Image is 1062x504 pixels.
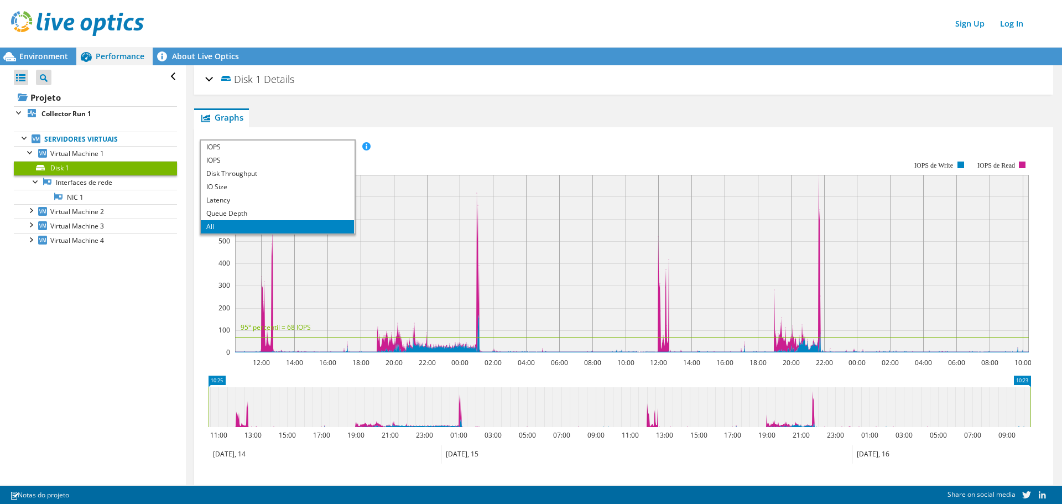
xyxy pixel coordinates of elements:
[948,490,1016,499] span: Share on social media
[451,358,468,367] text: 00:00
[882,358,899,367] text: 02:00
[14,233,177,248] a: Virtual Machine 4
[587,430,605,440] text: 09:00
[226,347,230,357] text: 0
[200,112,243,123] span: Graphs
[50,236,104,245] span: Virtual Machine 4
[50,149,104,158] span: Virtual Machine 1
[286,358,303,367] text: 14:00
[416,430,433,440] text: 23:00
[14,106,177,121] a: Collector Run 1
[347,430,365,440] text: 19:00
[14,190,177,204] a: NIC 1
[313,430,330,440] text: 17:00
[553,430,570,440] text: 07:00
[485,430,502,440] text: 03:00
[485,358,502,367] text: 02:00
[998,430,1016,440] text: 09:00
[201,167,354,180] li: Disk Throughput
[950,15,990,32] a: Sign Up
[14,146,177,160] a: Virtual Machine 1
[14,132,177,146] a: Servidores virtuais
[201,154,354,167] li: IOPS
[218,325,230,335] text: 100
[758,430,775,440] text: 19:00
[816,358,833,367] text: 22:00
[1014,358,1032,367] text: 10:00
[683,358,700,367] text: 14:00
[981,358,998,367] text: 08:00
[41,109,91,118] b: Collector Run 1
[617,358,634,367] text: 10:00
[279,430,296,440] text: 15:00
[656,430,673,440] text: 13:00
[153,48,247,65] a: About Live Optics
[2,488,77,502] a: Notas do projeto
[551,358,568,367] text: 06:00
[783,358,800,367] text: 20:00
[915,358,932,367] text: 04:00
[14,161,177,175] a: Disk 1
[690,430,707,440] text: 15:00
[914,162,953,169] text: IOPS de Write
[201,207,354,220] li: Queue Depth
[650,358,667,367] text: 12:00
[930,430,947,440] text: 05:00
[827,430,844,440] text: 23:00
[11,11,144,36] img: live_optics_svg.svg
[622,430,639,440] text: 11:00
[977,162,1015,169] text: IOPS de Read
[319,358,336,367] text: 16:00
[14,204,177,219] a: Virtual Machine 2
[218,236,230,246] text: 500
[584,358,601,367] text: 08:00
[382,430,399,440] text: 21:00
[201,220,354,233] li: All
[386,358,403,367] text: 20:00
[50,207,104,216] span: Virtual Machine 2
[419,358,436,367] text: 22:00
[861,430,878,440] text: 01:00
[220,72,261,85] span: Disk 1
[352,358,369,367] text: 18:00
[14,89,177,106] a: Projeto
[716,358,733,367] text: 16:00
[14,175,177,190] a: Interfaces de rede
[724,430,741,440] text: 17:00
[896,430,913,440] text: 03:00
[210,430,227,440] text: 11:00
[964,430,981,440] text: 07:00
[793,430,810,440] text: 21:00
[201,180,354,194] li: IO Size
[218,303,230,313] text: 200
[253,358,270,367] text: 12:00
[264,72,294,86] span: Details
[519,430,536,440] text: 05:00
[995,15,1029,32] a: Log In
[218,258,230,268] text: 400
[450,430,467,440] text: 01:00
[19,51,68,61] span: Environment
[50,221,104,231] span: Virtual Machine 3
[518,358,535,367] text: 04:00
[241,323,311,332] text: 95° percentil = 68 IOPS
[201,194,354,207] li: Latency
[218,280,230,290] text: 300
[848,358,866,367] text: 00:00
[14,219,177,233] a: Virtual Machine 3
[244,430,262,440] text: 13:00
[201,141,354,154] span: IOPS
[948,358,965,367] text: 06:00
[96,51,144,61] span: Performance
[749,358,767,367] text: 18:00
